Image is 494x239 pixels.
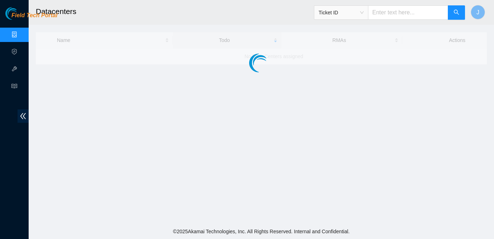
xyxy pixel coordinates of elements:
input: Enter text here... [368,5,448,20]
button: J [471,5,485,19]
span: J [476,8,479,17]
span: read [11,80,17,94]
button: search [448,5,465,20]
img: Akamai Technologies [5,7,36,20]
a: Akamai TechnologiesField Tech Portal [5,13,57,22]
span: Ticket ID [319,7,364,18]
span: Field Tech Portal [11,12,57,19]
span: double-left [18,109,29,123]
footer: © 2025 Akamai Technologies, Inc. All Rights Reserved. Internal and Confidential. [29,224,494,239]
span: search [454,9,459,16]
